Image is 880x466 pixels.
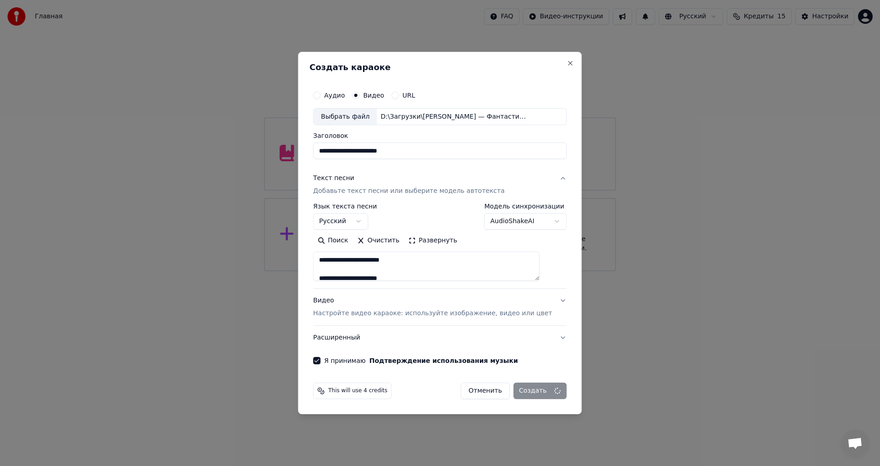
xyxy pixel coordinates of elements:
button: Текст песниДобавьте текст песни или выберите модель автотекста [313,167,566,203]
h2: Создать караоке [309,63,570,71]
p: Добавьте текст песни или выберите модель автотекста [313,187,505,196]
div: D:\Загрузки\[PERSON_NAME] — Фантастика.mp4 [377,112,533,121]
div: Видео [313,296,552,318]
p: Настройте видео караоке: используйте изображение, видео или цвет [313,309,552,318]
button: Отменить [461,383,510,399]
label: Я принимаю [324,357,518,364]
button: Развернуть [404,234,462,248]
span: This will use 4 credits [328,387,387,395]
button: ВидеоНастройте видео караоке: используйте изображение, видео или цвет [313,289,566,326]
label: URL [402,92,415,99]
button: Очистить [353,234,404,248]
button: Поиск [313,234,352,248]
div: Выбрать файл [313,109,377,125]
label: Видео [363,92,384,99]
label: Модель синхронизации [484,203,567,210]
label: Аудио [324,92,345,99]
label: Язык текста песни [313,203,377,210]
div: Текст песниДобавьте текст песни или выберите модель автотекста [313,203,566,289]
div: Текст песни [313,174,354,183]
label: Заголовок [313,133,566,139]
button: Расширенный [313,326,566,350]
button: Я принимаю [369,357,518,364]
